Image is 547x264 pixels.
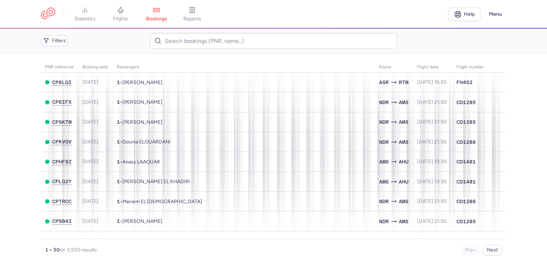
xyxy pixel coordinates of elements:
[183,16,201,22] span: reports
[122,199,202,205] span: Meriem EL HAZAUI
[82,179,98,185] span: [DATE]
[122,179,190,185] span: Ayoub EL KHADIRI
[122,238,162,244] span: Othman ETTAJIRI
[379,237,389,245] span: NDR
[375,62,413,73] th: Route
[117,218,163,224] span: •
[82,139,98,145] span: [DATE]
[122,99,163,105] span: Ouaffa EL HAMDAOUI
[52,79,72,85] span: CP6LQI
[52,38,66,44] span: Filters
[456,198,476,205] span: CD1286
[456,158,476,165] span: CD1481
[117,179,120,184] span: 1
[483,245,502,255] button: Next
[41,35,68,46] button: Filters
[82,79,98,85] span: [DATE]
[117,139,120,145] span: 1
[379,197,389,205] span: NDR
[399,98,408,106] span: AMS
[417,99,447,105] span: [DATE] 21:50
[82,218,98,224] span: [DATE]
[379,118,389,126] span: NDR
[117,159,120,165] span: 1
[117,179,190,185] span: •
[456,218,476,225] span: CD1285
[41,62,78,73] th: PNR reference
[122,159,160,165] span: Anass LAAOUAR
[52,218,72,224] button: CPSB4I
[117,199,120,204] span: 1
[117,79,163,85] span: •
[52,99,72,105] button: CP6IFX
[122,218,163,224] span: Mohamed Amin AKHCHIOU
[122,79,163,85] span: Hazemiye ARSLAN
[122,119,163,125] span: Ahmed ATRARI
[52,119,72,125] span: CPSK7M
[399,237,408,245] span: AMS
[399,118,408,126] span: AMS
[103,6,139,22] a: flights
[52,159,72,165] button: CPHF9Z
[379,78,389,86] span: ASR
[417,139,446,145] span: [DATE] 21:55
[113,16,128,22] span: flights
[139,6,174,22] a: bookings
[52,199,72,205] button: CPTRCC
[456,99,476,106] span: CD1285
[456,138,476,146] span: CD1286
[456,118,476,126] span: CD1285
[117,79,120,85] span: 1
[399,178,408,186] span: AHU
[52,218,72,224] span: CPSB4I
[379,98,389,106] span: NDR
[52,238,72,244] button: CPR6W8
[417,119,447,125] span: [DATE] 21:50
[379,138,389,146] span: NDR
[417,158,447,165] span: [DATE] 19:30
[399,217,408,225] span: AMS
[117,119,163,125] span: •
[413,62,452,73] th: flight date
[82,238,98,244] span: [DATE]
[45,247,60,253] strong: 1 – 50
[52,238,72,244] span: CPR6W8
[82,198,98,204] span: [DATE]
[150,33,397,49] input: Search bookings (PNR, name...)
[452,62,488,73] th: Flight number
[456,79,473,86] span: FH452
[112,62,375,73] th: Passengers
[417,218,447,224] span: [DATE] 21:50
[117,159,160,165] span: •
[417,179,447,185] span: [DATE] 19:30
[456,238,476,245] span: CD1634
[67,6,103,22] a: statistics
[52,79,72,85] button: CP6LQI
[399,197,408,205] span: AMS
[74,16,96,22] span: statistics
[117,238,162,244] span: •
[52,179,72,184] span: CPLQ2Y
[379,158,389,166] span: AMS
[52,139,72,145] button: CPKVQV
[117,218,120,224] span: 1
[174,6,210,22] a: reports
[146,16,167,22] span: bookings
[52,179,72,185] button: CPLQ2Y
[82,119,98,125] span: [DATE]
[78,62,112,73] th: Booking date
[117,99,120,105] span: 1
[417,198,446,204] span: [DATE] 21:55
[485,8,506,21] button: Menu
[41,8,55,21] a: CitizenPlane red outlined logo
[82,158,98,165] span: [DATE]
[117,199,202,205] span: •
[448,8,480,21] a: Help
[461,245,480,255] button: Prev.
[60,247,97,253] span: on 3,920 results
[117,238,120,244] span: 1
[122,139,171,145] span: Dounia ELOUARDANI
